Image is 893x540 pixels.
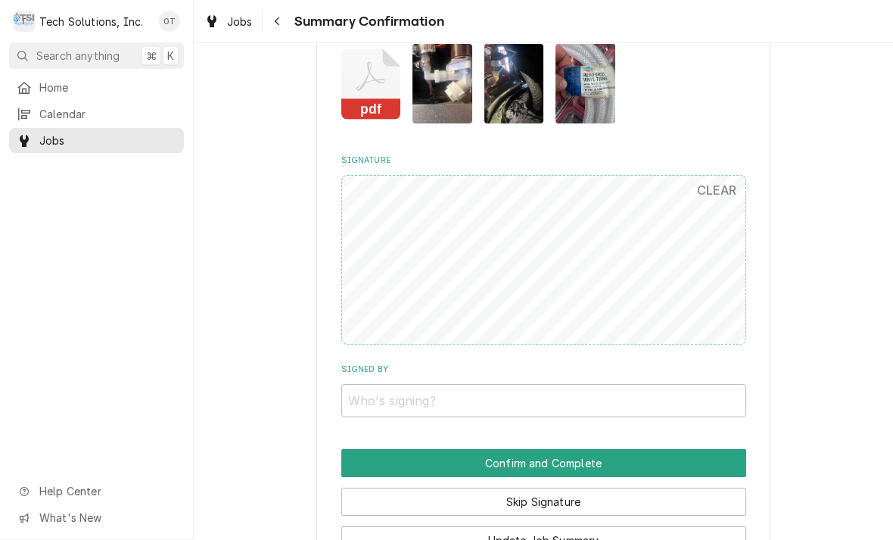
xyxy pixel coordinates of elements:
[266,9,290,33] button: Navigate back
[341,155,746,167] label: Signature
[39,106,176,122] span: Calendar
[14,11,35,32] div: T
[9,505,184,530] a: Go to What's New
[159,11,180,32] div: OT
[146,48,157,64] span: ⌘
[39,510,175,526] span: What's New
[341,364,746,417] div: Signed By
[39,133,176,148] span: Jobs
[341,384,746,417] input: Who's signing?
[341,449,746,477] button: Confirm and Complete
[484,44,544,123] img: miDaweXvT1e8YjiQkIJE
[9,42,184,69] button: Search anything⌘K
[555,44,615,123] img: GxFEMwXoQUGYXoz50Pn9
[36,48,120,64] span: Search anything
[341,33,746,136] span: Attachments
[9,128,184,153] a: Jobs
[341,449,746,477] div: Button Group Row
[39,483,175,499] span: Help Center
[9,479,184,504] a: Go to Help Center
[341,155,746,345] div: Signature
[9,75,184,100] a: Home
[198,9,259,34] a: Jobs
[167,48,174,64] span: K
[341,477,746,516] div: Button Group Row
[14,11,35,32] div: Tech Solutions, Inc.'s Avatar
[39,14,143,30] div: Tech Solutions, Inc.
[412,44,472,123] img: WNnzVerRRxGyoYZuIiaL
[9,101,184,126] a: Calendar
[290,11,444,32] span: Summary Confirmation
[159,11,180,32] div: Otis Tooley's Avatar
[341,364,746,376] label: Signed By
[341,17,746,136] div: Attachments
[341,44,401,123] button: pdf
[341,488,746,516] button: Skip Signature
[39,80,176,95] span: Home
[688,175,746,205] button: CLEAR
[227,14,253,30] span: Jobs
